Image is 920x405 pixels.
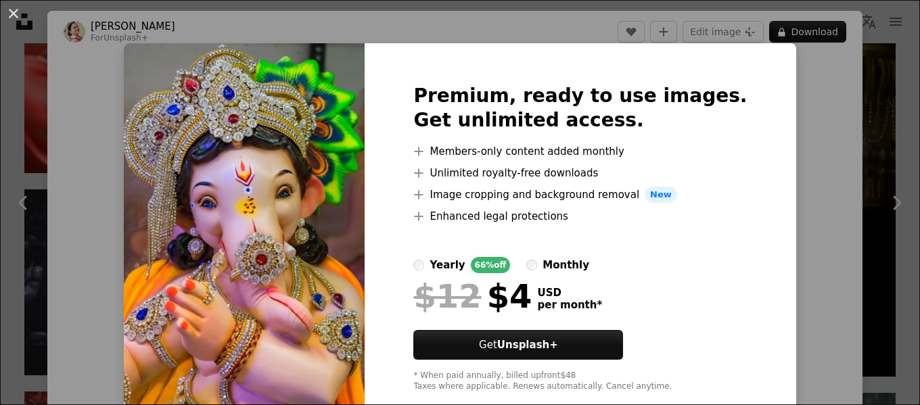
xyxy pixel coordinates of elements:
li: Enhanced legal protections [413,208,747,224]
div: monthly [543,257,589,273]
input: monthly [526,260,537,270]
li: Unlimited royalty-free downloads [413,165,747,181]
div: 66% off [471,257,511,273]
li: Members-only content added monthly [413,143,747,160]
span: $12 [413,279,481,314]
div: $4 [413,279,532,314]
span: New [645,187,677,203]
li: Image cropping and background removal [413,187,747,203]
input: yearly66%off [413,260,424,270]
div: yearly [430,257,465,273]
span: USD [537,287,602,299]
strong: Unsplash+ [497,339,558,351]
span: per month * [537,299,602,311]
h2: Premium, ready to use images. Get unlimited access. [413,84,747,133]
div: * When paid annually, billed upfront $48 Taxes where applicable. Renews automatically. Cancel any... [413,371,747,392]
button: GetUnsplash+ [413,330,623,360]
